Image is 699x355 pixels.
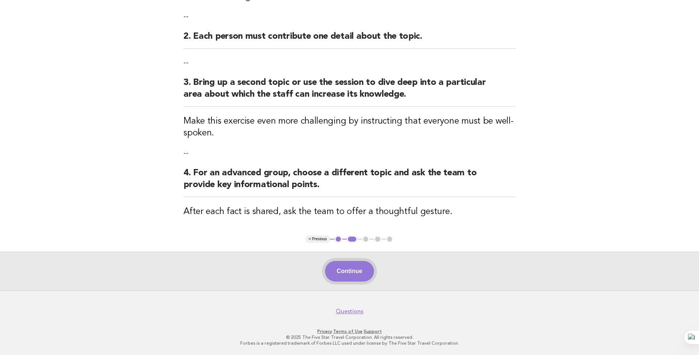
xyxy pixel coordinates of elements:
[124,340,575,346] p: Forbes is a registered trademark of Forbes LLC used under license by The Five Star Travel Corpora...
[184,58,515,68] p: --
[317,329,332,334] a: Privacy
[184,11,515,22] p: --
[306,235,330,243] button: < Previous
[335,235,342,243] button: 1
[184,148,515,158] p: --
[364,329,382,334] a: Support
[184,77,515,107] h2: 3. Bring up a second topic or use the session to dive deep into a particular area about which the...
[347,235,357,243] button: 2
[184,116,515,139] h3: Make this exercise even more challenging by instructing that everyone must be well-spoken.
[184,206,515,218] h3: After each fact is shared, ask the team to offer a thoughtful gesture.
[124,328,575,334] p: · ·
[325,261,374,282] button: Continue
[124,334,575,340] p: © 2025 The Five Star Travel Corporation. All rights reserved.
[184,167,515,197] h2: 4. For an advanced group, choose a different topic and ask the team to provide key informational ...
[184,31,515,49] h2: 2. Each person must contribute one detail about the topic.
[333,329,363,334] a: Terms of Use
[336,308,363,315] a: Questions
